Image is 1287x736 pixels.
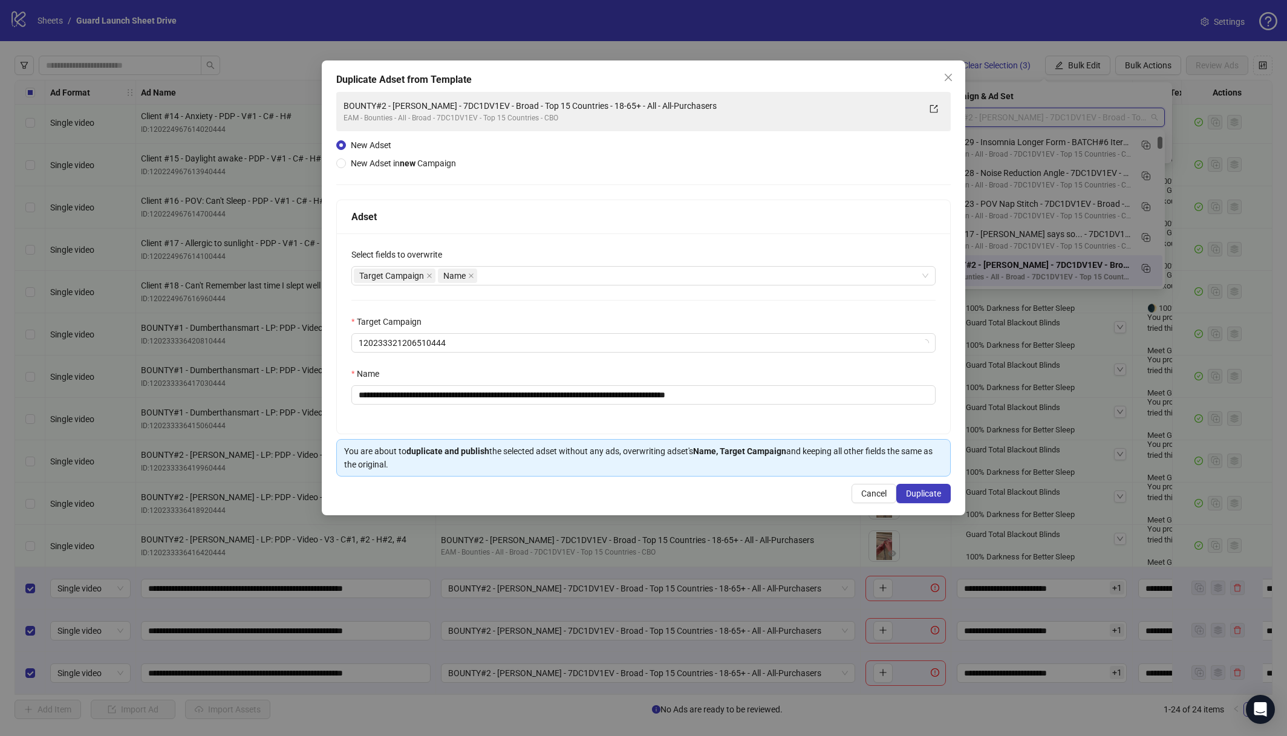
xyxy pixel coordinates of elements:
[468,273,474,279] span: close
[930,105,938,113] span: export
[351,158,456,168] span: New Adset in Campaign
[359,269,424,282] span: Target Campaign
[852,484,896,503] button: Cancel
[1246,695,1275,724] div: Open Intercom Messenger
[939,68,958,87] button: Close
[351,315,429,328] label: Target Campaign
[943,73,953,82] span: close
[443,269,466,282] span: Name
[400,158,415,168] strong: new
[344,112,919,124] div: EAM - Bounties - All - Broad - 7DC1DV1EV - Top 15 Countries - CBO
[351,209,936,224] div: Adset
[336,73,951,87] div: Duplicate Adset from Template
[351,248,450,261] label: Select fields to overwrite
[359,334,928,352] span: 120233321206510444
[693,446,786,456] strong: Name, Target Campaign
[344,99,919,112] div: BOUNTY#2 - [PERSON_NAME] - 7DC1DV1EV - Broad - Top 15 Countries - 18-65+ - All - All-Purchasers
[406,446,489,456] strong: duplicate and publish
[351,385,936,405] input: Name
[906,489,941,498] span: Duplicate
[344,445,943,471] div: You are about to the selected adset without any ads, overwriting adset's and keeping all other fi...
[351,367,387,380] label: Name
[354,269,435,283] span: Target Campaign
[896,484,951,503] button: Duplicate
[351,140,391,150] span: New Adset
[861,489,887,498] span: Cancel
[438,269,477,283] span: Name
[426,273,432,279] span: close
